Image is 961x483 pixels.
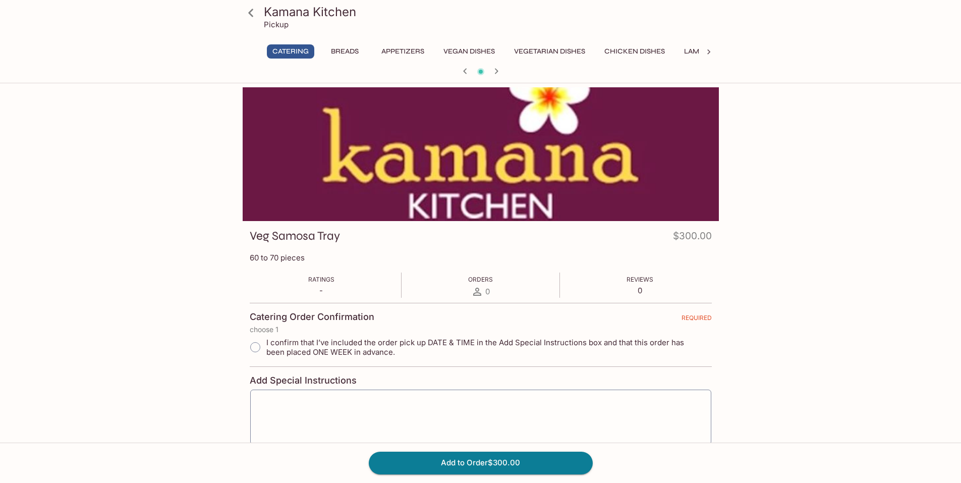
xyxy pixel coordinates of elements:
div: Veg Samosa Tray [243,87,719,221]
span: 0 [485,287,490,296]
span: REQUIRED [682,314,712,326]
p: 60 to 70 pieces [250,253,712,262]
button: Breads [322,44,368,59]
button: Chicken Dishes [599,44,670,59]
h3: Veg Samosa Tray [250,228,340,244]
button: Vegan Dishes [438,44,500,59]
span: Reviews [627,276,653,283]
p: - [308,286,334,295]
button: Lamb Dishes [679,44,736,59]
span: I confirm that I’ve included the order pick up DATE & TIME in the Add Special Instructions box an... [266,338,704,357]
button: Appetizers [376,44,430,59]
h4: $300.00 [673,228,712,248]
p: Pickup [264,20,289,29]
h4: Catering Order Confirmation [250,311,374,323]
span: Ratings [308,276,334,283]
button: Vegetarian Dishes [508,44,591,59]
h3: Kamana Kitchen [264,4,715,20]
button: Add to Order$300.00 [369,452,593,474]
button: Catering [267,44,314,59]
span: Orders [468,276,493,283]
p: 0 [627,286,653,295]
h4: Add Special Instructions [250,375,712,386]
p: choose 1 [250,326,712,334]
